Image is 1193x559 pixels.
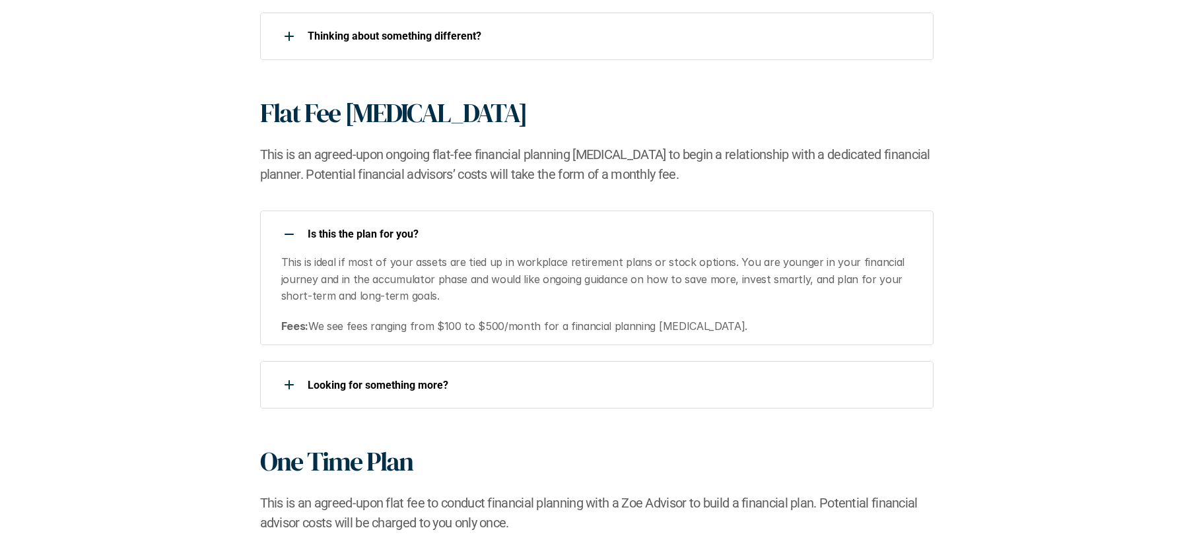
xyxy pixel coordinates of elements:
[308,228,916,240] p: Is this the plan for you?​
[308,379,916,391] p: Looking for something more?​
[260,97,527,129] h1: Flat Fee [MEDICAL_DATA]
[281,254,918,305] p: This is ideal if most of your assets are tied up in workplace retirement plans or stock options. ...
[281,319,308,333] strong: Fees:
[260,145,934,184] h2: This is an agreed-upon ongoing flat-fee financial planning [MEDICAL_DATA] to begin a relationship...
[260,493,934,533] h2: This is an agreed-upon flat fee to conduct financial planning with a Zoe Advisor to build a finan...
[281,318,918,335] p: We see fees ranging from $100 to $500/month for a financial planning [MEDICAL_DATA].
[308,30,916,42] p: ​Thinking about something different?​
[260,445,413,477] h1: One Time Plan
